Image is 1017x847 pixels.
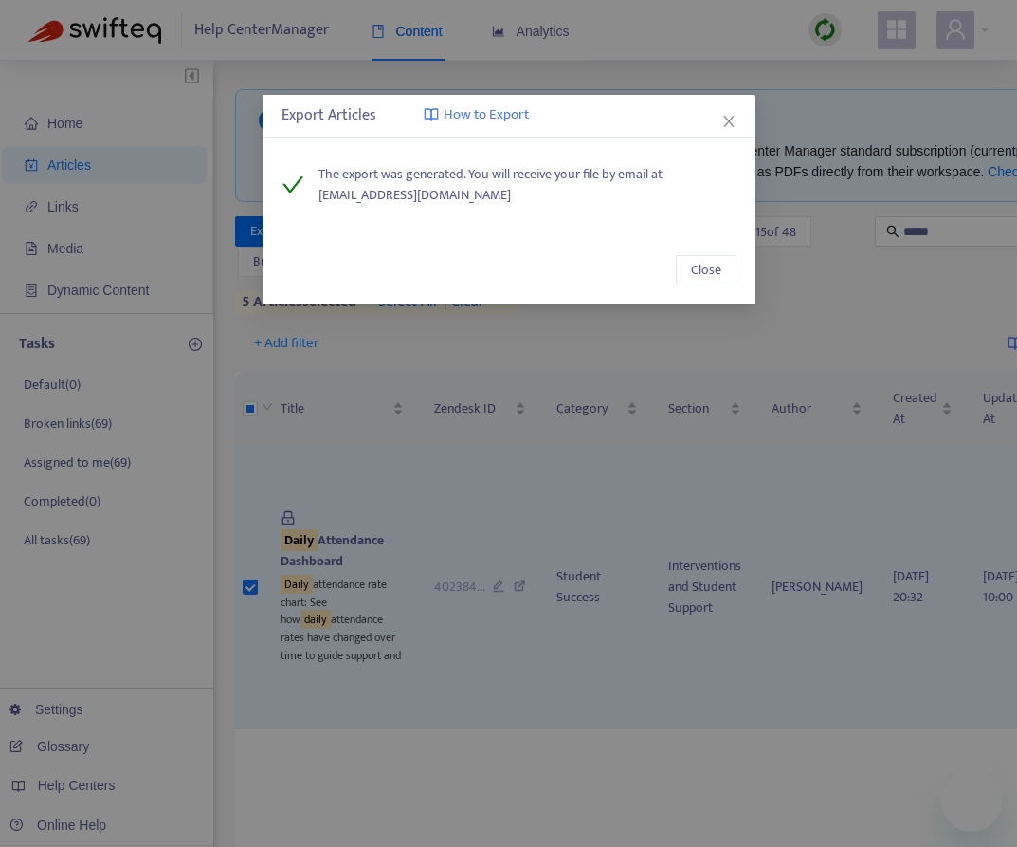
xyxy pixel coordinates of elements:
[941,771,1002,832] iframe: Button to launch messaging window
[718,111,739,132] button: Close
[676,255,736,285] button: Close
[281,104,736,127] div: Export Articles
[691,260,721,281] span: Close
[318,164,736,206] span: The export was generated. You will receive your file by email at [EMAIL_ADDRESS][DOMAIN_NAME]
[424,107,439,122] img: image-link
[424,104,529,126] a: How to Export
[444,104,529,126] span: How to Export
[721,114,736,129] span: close
[281,174,304,196] span: check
